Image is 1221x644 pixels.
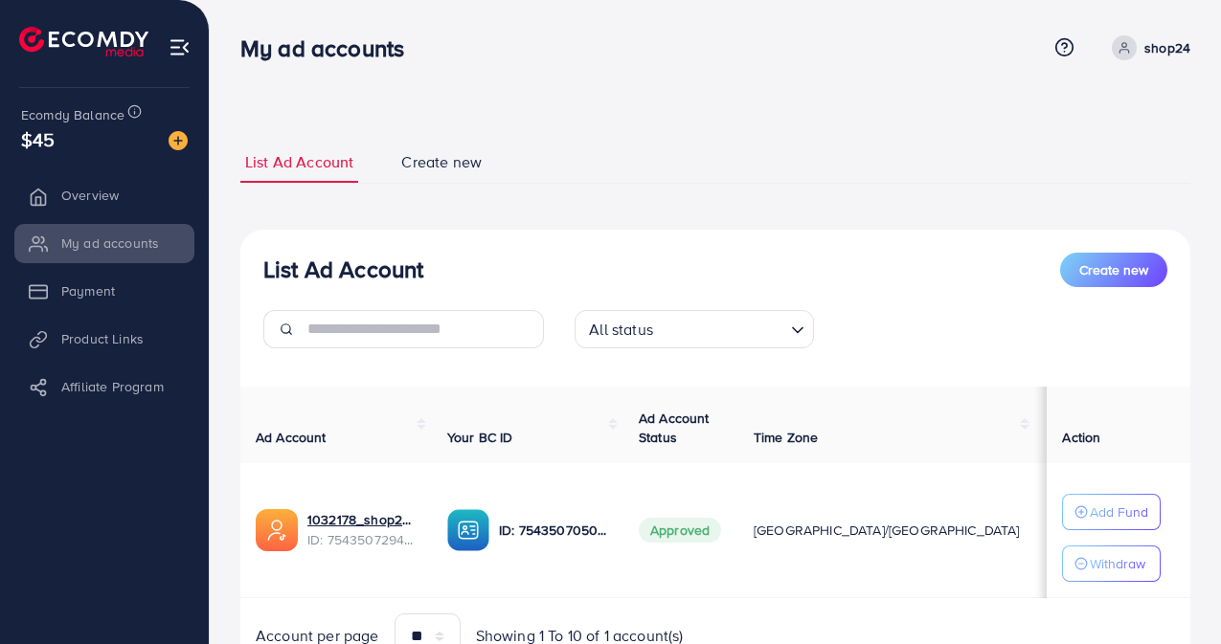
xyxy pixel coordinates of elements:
p: ID: 7543507050098327553 [499,519,608,542]
img: menu [169,36,191,58]
span: List Ad Account [245,151,353,173]
p: Add Fund [1090,500,1148,523]
h3: My ad accounts [240,34,419,62]
img: image [169,131,188,150]
span: Your BC ID [447,428,513,447]
p: shop24 [1144,36,1190,59]
span: Ecomdy Balance [21,105,124,124]
img: logo [19,27,148,56]
img: ic-ads-acc.e4c84228.svg [256,509,298,551]
a: 1032178_shop24now_1756359704652 [307,510,417,529]
span: Create new [401,151,482,173]
img: ic-ba-acc.ded83a64.svg [447,509,489,551]
button: Withdraw [1062,545,1161,582]
input: Search for option [659,312,783,344]
a: shop24 [1104,35,1190,60]
h3: List Ad Account [263,255,423,283]
span: Action [1062,428,1100,447]
div: Search for option [575,310,814,348]
button: Add Fund [1062,494,1161,530]
div: <span class='underline'>1032178_shop24now_1756359704652</span></br>7543507294777589776 [307,510,417,549]
span: Approved [639,518,721,543]
span: Ad Account Status [639,409,710,447]
span: ID: 7543507294777589776 [307,530,417,549]
span: All status [585,316,657,344]
p: Withdraw [1090,552,1145,575]
span: Time Zone [754,428,818,447]
span: Create new [1079,260,1148,279]
span: [GEOGRAPHIC_DATA]/[GEOGRAPHIC_DATA] [754,521,1020,540]
span: Ad Account [256,428,327,447]
span: $45 [21,125,55,153]
button: Create new [1060,253,1167,287]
